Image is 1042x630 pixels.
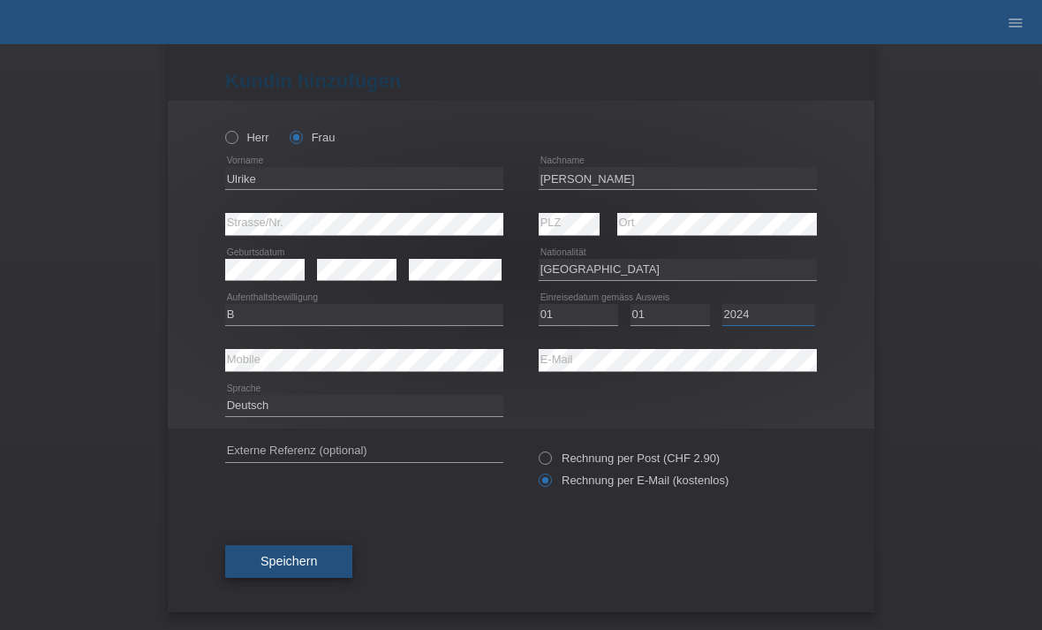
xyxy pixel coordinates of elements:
input: Rechnung per E-Mail (kostenlos) [539,474,550,496]
a: menu [998,17,1033,27]
span: Speichern [260,554,317,568]
input: Frau [290,131,301,142]
label: Rechnung per E-Mail (kostenlos) [539,474,729,487]
input: Herr [225,131,237,142]
label: Herr [225,131,269,144]
label: Frau [290,131,335,144]
h1: Kundin hinzufügen [225,70,817,92]
input: Rechnung per Post (CHF 2.90) [539,452,550,474]
label: Rechnung per Post (CHF 2.90) [539,452,720,465]
button: Speichern [225,545,352,579]
i: menu [1007,14,1024,32]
